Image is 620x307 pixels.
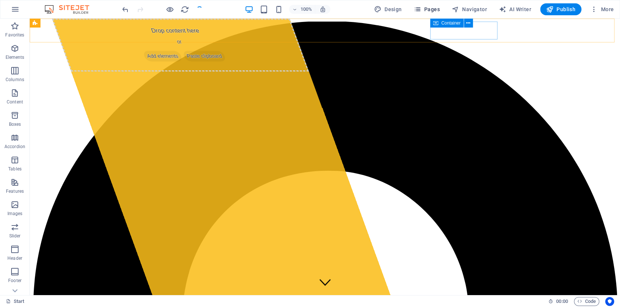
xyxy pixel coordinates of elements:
[7,99,23,105] p: Content
[548,297,568,306] h6: Session time
[300,5,312,14] h6: 100%
[165,5,174,14] button: Click here to leave preview mode and continue editing
[43,5,98,14] img: Editor Logo
[319,6,326,13] i: On resize automatically adjust zoom level to fit chosen device.
[590,6,614,13] span: More
[449,3,490,15] button: Navigator
[374,6,402,13] span: Design
[371,3,405,15] div: Design (Ctrl+Alt+Y)
[181,5,189,14] i: Reload page
[605,297,614,306] button: Usercentrics
[4,144,25,150] p: Accordion
[9,121,21,127] p: Boxes
[413,6,439,13] span: Pages
[5,32,24,38] p: Favorites
[6,54,25,60] p: Elements
[410,3,442,15] button: Pages
[452,6,487,13] span: Navigator
[180,5,189,14] button: reload
[540,3,581,15] button: Publish
[7,255,22,261] p: Header
[546,6,575,13] span: Publish
[496,3,534,15] button: AI Writer
[499,6,531,13] span: AI Writer
[121,5,130,14] button: undo
[441,21,461,25] span: Container
[556,297,568,306] span: 00 00
[587,3,617,15] button: More
[574,297,599,306] button: Code
[8,278,22,284] p: Footer
[6,188,24,194] p: Features
[6,297,25,306] a: Click to cancel selection. Double-click to open Pages
[577,297,596,306] span: Code
[113,32,153,43] span: Add elements
[9,233,21,239] p: Slider
[6,77,24,83] p: Columns
[289,5,315,14] button: 100%
[7,211,23,217] p: Images
[561,298,562,304] span: :
[121,5,130,14] i: Undo: Change pages (Ctrl+Z)
[371,3,405,15] button: Design
[8,166,22,172] p: Tables
[152,32,197,43] span: Paste clipboard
